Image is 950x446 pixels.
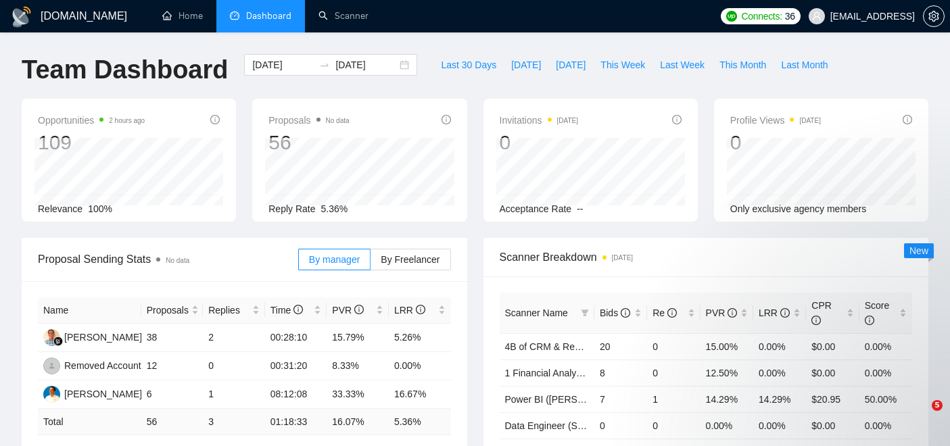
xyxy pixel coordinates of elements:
span: info-circle [354,305,364,314]
td: 5.36 % [389,409,451,435]
button: This Month [712,54,774,76]
span: Last Month [781,57,828,72]
td: 3 [203,409,265,435]
span: info-circle [210,115,220,124]
td: 0 [647,360,700,386]
th: Proposals [141,297,204,324]
span: By manager [309,254,360,265]
span: Connects: [741,9,782,24]
span: Reply Rate [268,203,315,214]
td: Total [38,409,141,435]
a: setting [923,11,945,22]
td: $0.00 [806,412,859,439]
span: Acceptance Rate [500,203,572,214]
span: user [812,11,822,21]
div: [PERSON_NAME] [64,330,142,345]
td: 0 [594,412,647,439]
td: 8 [594,360,647,386]
span: LRR [759,307,790,318]
img: YP [43,329,60,346]
span: to [319,59,330,70]
time: 2 hours ago [109,117,145,124]
td: 0.00% [859,412,912,439]
span: Proposals [147,303,189,318]
td: 0.00% [753,412,806,439]
td: 12 [141,352,204,380]
span: Only exclusive agency members [730,203,867,214]
input: Start date [252,57,314,72]
span: 5 [932,400,943,411]
span: info-circle [672,115,682,124]
time: [DATE] [612,254,633,262]
td: 6 [141,380,204,409]
span: Replies [208,303,250,318]
img: gigradar-bm.png [53,337,63,346]
span: Profile Views [730,112,821,128]
img: RA [43,357,60,374]
span: -- [577,203,583,214]
span: 100% [88,203,112,214]
span: No data [166,257,189,264]
td: 7 [594,386,647,412]
td: 1 [647,386,700,412]
span: [DATE] [511,57,541,72]
span: filter [578,303,592,323]
span: Proposal Sending Stats [38,251,298,268]
a: Data Engineer (Suraj) [505,420,596,431]
span: Last 30 Days [441,57,496,72]
span: dashboard [230,11,239,20]
time: [DATE] [557,117,578,124]
td: 00:28:10 [265,324,327,352]
input: End date [335,57,397,72]
a: YP[PERSON_NAME] [43,331,142,342]
img: AZ [43,386,60,403]
span: Re [652,307,677,318]
span: Score [865,300,890,326]
span: Time [270,305,303,316]
a: AZ[PERSON_NAME] [43,388,142,399]
span: info-circle [621,308,630,318]
span: info-circle [293,305,303,314]
button: [DATE] [504,54,548,76]
td: 5.26% [389,324,451,352]
span: setting [924,11,944,22]
td: 0.00% [389,352,451,380]
th: Replies [203,297,265,324]
td: 16.07 % [327,409,389,435]
span: New [909,245,928,256]
span: info-circle [442,115,451,124]
button: [DATE] [548,54,593,76]
span: info-circle [903,115,912,124]
button: Last Month [774,54,835,76]
span: 36 [785,9,795,24]
span: Last Week [660,57,705,72]
span: info-circle [728,308,737,318]
img: upwork-logo.png [726,11,737,22]
td: 20 [594,333,647,360]
span: This Month [719,57,766,72]
span: swap-right [319,59,330,70]
div: Removed Account [64,358,141,373]
td: 1 [203,380,265,409]
a: searchScanner [318,10,369,22]
td: 2 [203,324,265,352]
span: PVR [332,305,364,316]
a: 1 Financial Analysis & Modelling (Ashutosh) [505,368,689,378]
button: This Week [593,54,652,76]
h1: Team Dashboard [22,54,228,86]
img: logo [11,6,32,28]
span: By Freelancer [381,254,440,265]
span: PVR [706,307,738,318]
span: Dashboard [246,10,291,22]
span: This Week [600,57,645,72]
td: 38 [141,324,204,352]
span: Relevance [38,203,82,214]
time: [DATE] [799,117,820,124]
td: 33.33% [327,380,389,409]
td: 00:31:20 [265,352,327,380]
span: info-circle [780,308,790,318]
span: filter [581,309,589,317]
td: 15.79% [327,324,389,352]
td: 08:12:08 [265,380,327,409]
button: Last 30 Days [433,54,504,76]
